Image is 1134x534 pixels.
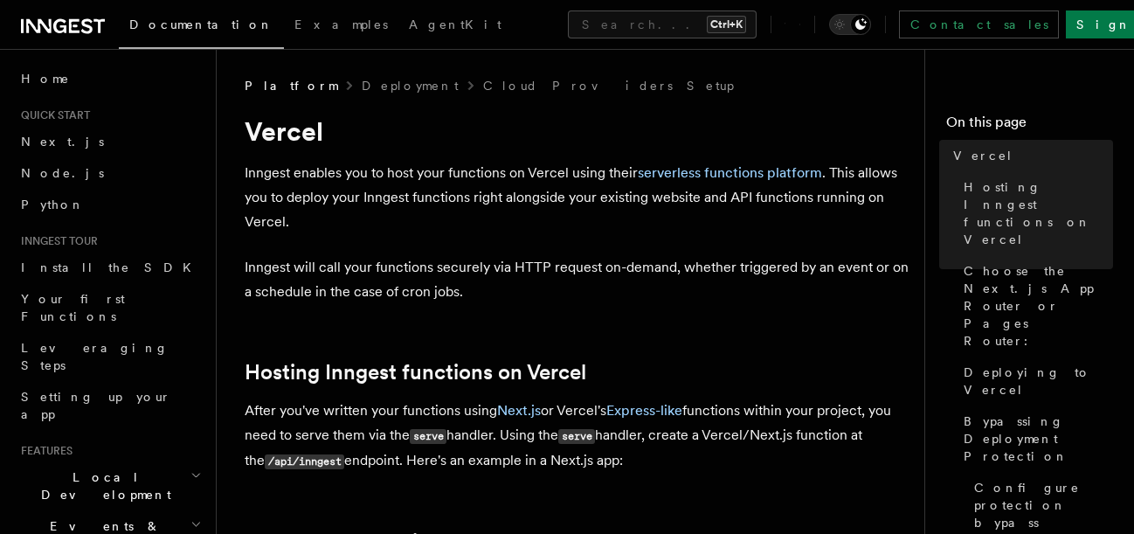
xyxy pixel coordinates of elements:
[119,5,284,49] a: Documentation
[14,444,73,458] span: Features
[284,5,398,47] a: Examples
[606,402,682,419] a: Express-like
[21,292,125,323] span: Your first Functions
[294,17,388,31] span: Examples
[245,115,910,147] h1: Vercel
[14,332,205,381] a: Leveraging Steps
[14,63,205,94] a: Home
[245,161,910,234] p: Inngest enables you to host your functions on Vercel using their . This allows you to deploy your...
[245,360,586,385] a: Hosting Inngest functions on Vercel
[21,341,169,372] span: Leveraging Steps
[899,10,1059,38] a: Contact sales
[964,413,1113,465] span: Bypassing Deployment Protection
[964,364,1113,399] span: Deploying to Vercel
[245,399,910,474] p: After you've written your functions using or Vercel's functions within your project, you need to ...
[14,252,205,283] a: Install the SDK
[265,454,344,469] code: /api/inngest
[946,140,1113,171] a: Vercel
[707,16,746,33] kbd: Ctrl+K
[21,166,104,180] span: Node.js
[558,429,595,444] code: serve
[638,164,822,181] a: serverless functions platform
[14,461,205,510] button: Local Development
[497,402,541,419] a: Next.js
[14,126,205,157] a: Next.js
[483,77,734,94] a: Cloud Providers Setup
[362,77,459,94] a: Deployment
[21,70,70,87] span: Home
[14,468,190,503] span: Local Development
[14,189,205,220] a: Python
[974,479,1113,531] span: Configure protection bypass
[410,429,446,444] code: serve
[409,17,501,31] span: AgentKit
[14,108,90,122] span: Quick start
[964,262,1113,350] span: Choose the Next.js App Router or Pages Router:
[953,147,1013,164] span: Vercel
[957,357,1113,406] a: Deploying to Vercel
[245,255,910,304] p: Inngest will call your functions securely via HTTP request on-demand, whether triggered by an eve...
[21,198,85,212] span: Python
[829,14,871,35] button: Toggle dark mode
[14,381,205,430] a: Setting up your app
[398,5,512,47] a: AgentKit
[21,260,202,274] span: Install the SDK
[129,17,273,31] span: Documentation
[946,112,1113,140] h4: On this page
[964,178,1113,248] span: Hosting Inngest functions on Vercel
[14,283,205,332] a: Your first Functions
[568,10,757,38] button: Search...Ctrl+K
[957,171,1113,255] a: Hosting Inngest functions on Vercel
[957,255,1113,357] a: Choose the Next.js App Router or Pages Router:
[245,77,337,94] span: Platform
[21,390,171,421] span: Setting up your app
[957,406,1113,472] a: Bypassing Deployment Protection
[14,157,205,189] a: Node.js
[21,135,104,149] span: Next.js
[14,234,98,248] span: Inngest tour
